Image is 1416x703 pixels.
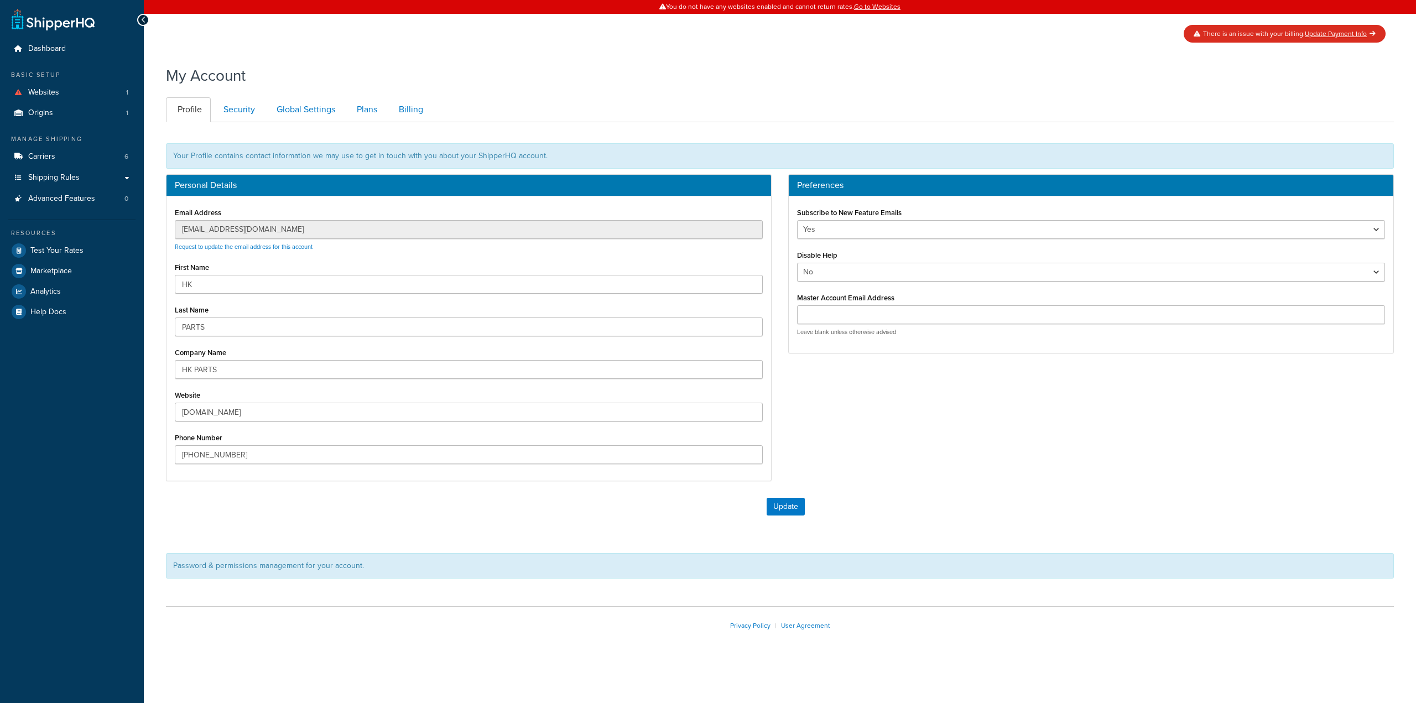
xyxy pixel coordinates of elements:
span: 0 [124,194,128,204]
span: Websites [28,88,59,97]
span: Dashboard [28,44,66,54]
label: First Name [175,263,209,272]
a: User Agreement [781,621,830,631]
a: Dashboard [8,39,136,59]
i: You do not have any websites enabled and cannot return rates [13,89,24,96]
label: Master Account Email Address [797,294,894,302]
div: Resources [8,228,136,238]
label: Phone Number [175,434,222,442]
span: | [775,621,777,631]
label: Email Address [175,209,221,217]
a: Origins 1 [8,103,136,123]
a: Websites 1 [8,82,136,103]
li: Advanced Features [8,189,136,209]
a: Help Docs [8,302,136,322]
div: Basic Setup [8,70,136,80]
a: Analytics [8,282,136,301]
li: Carriers [8,147,136,167]
li: Websites [8,82,136,103]
span: 6 [124,152,128,162]
a: Advanced Features 0 [8,189,136,209]
label: Subscribe to New Feature Emails [797,209,902,217]
a: Update Payment Info [1305,29,1376,39]
span: Shipping Rules [28,173,80,183]
a: Marketplace [8,261,136,281]
div: Password & permissions management for your account. [166,553,1394,579]
li: Origins [8,103,136,123]
span: 1 [126,88,128,97]
label: Last Name [175,306,209,314]
span: Origins [28,108,53,118]
h3: Preferences [797,180,1385,190]
button: Update [767,498,805,515]
div: Your Profile contains contact information we may use to get in touch with you about your ShipperH... [166,143,1394,169]
p: Leave blank unless otherwise advised [797,328,1385,336]
label: Website [175,391,200,399]
label: Company Name [175,348,226,357]
div: There is an issue with your billing. [1184,25,1386,43]
a: ShipperHQ Home [12,8,95,30]
a: Billing [387,97,432,122]
a: Privacy Policy [730,621,771,631]
h3: Personal Details [175,180,763,190]
span: Test Your Rates [30,246,84,256]
a: Plans [345,97,386,122]
h1: My Account [166,65,246,86]
div: Manage Shipping [8,134,136,144]
span: Help Docs [30,308,66,317]
a: Global Settings [265,97,344,122]
a: Profile [166,97,211,122]
a: Carriers 6 [8,147,136,167]
span: Advanced Features [28,194,95,204]
span: Carriers [28,152,55,162]
a: Security [212,97,264,122]
span: 1 [126,108,128,118]
a: Request to update the email address for this account [175,242,313,251]
a: Shipping Rules [8,168,136,188]
span: Marketplace [30,267,72,276]
label: Disable Help [797,251,837,259]
a: Go to Websites [854,2,900,12]
a: Test Your Rates [8,241,136,261]
span: Analytics [30,287,61,296]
